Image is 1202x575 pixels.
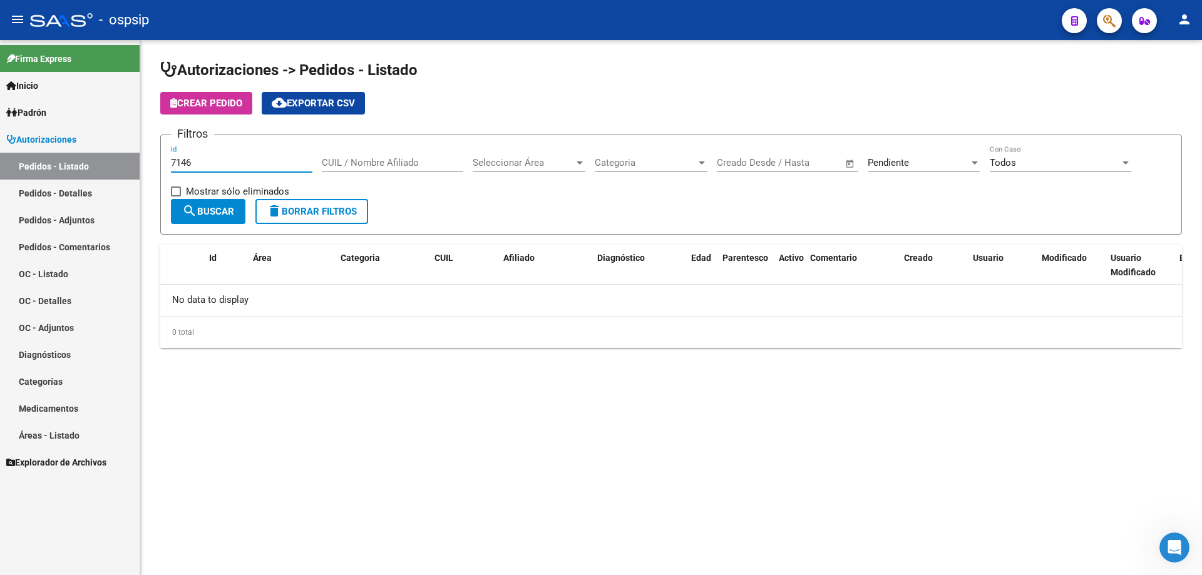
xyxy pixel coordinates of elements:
span: Id [209,253,217,263]
span: Padrón [6,106,46,120]
mat-icon: menu [10,12,25,27]
datatable-header-cell: Área [248,245,336,286]
mat-icon: delete [267,203,282,218]
span: Buscar [182,206,234,217]
span: Crear Pedido [170,98,242,109]
datatable-header-cell: Modificado [1037,245,1106,286]
input: Fecha inicio [717,157,768,168]
span: Autorizaciones -> Pedidos - Listado [160,61,418,79]
span: Modificado [1042,253,1087,263]
span: Autorizaciones [6,133,76,146]
span: Categoria [595,157,696,168]
span: Diagnóstico [597,253,645,263]
span: Creado [904,253,933,263]
span: Mostrar sólo eliminados [186,184,289,199]
datatable-header-cell: CUIL [429,245,498,286]
button: Crear Pedido [160,92,252,114]
span: Usuario Modificado [1111,253,1156,277]
datatable-header-cell: Diagnóstico [592,245,686,286]
span: Pendiente [868,157,909,168]
span: Activo [779,253,804,263]
span: Inicio [6,79,38,93]
mat-icon: search [182,203,197,218]
span: Área [253,253,272,263]
mat-icon: cloud_download [272,95,287,110]
span: Todos [990,157,1016,168]
span: Comentario [810,253,857,263]
span: Seleccionar Área [473,157,574,168]
span: Borrar Filtros [267,206,357,217]
span: Afiliado [503,253,535,263]
button: Borrar Filtros [255,199,368,224]
datatable-header-cell: Comentario [805,245,899,286]
datatable-header-cell: Usuario Modificado [1106,245,1174,286]
span: Edad [691,253,711,263]
mat-icon: person [1177,12,1192,27]
button: Buscar [171,199,245,224]
button: Exportar CSV [262,92,365,114]
datatable-header-cell: Parentesco [717,245,774,286]
iframe: Intercom live chat [1159,532,1189,562]
span: Parentesco [722,253,768,263]
div: 0 total [160,317,1182,348]
span: Explorador de Archivos [6,455,106,469]
span: Usuario [973,253,1004,263]
datatable-header-cell: Categoria [336,245,429,286]
datatable-header-cell: Creado [899,245,968,286]
datatable-header-cell: Activo [774,245,805,286]
h3: Filtros [171,125,214,143]
button: Open calendar [843,156,858,171]
span: CUIL [434,253,453,263]
span: - ospsip [99,6,149,34]
datatable-header-cell: Edad [686,245,717,286]
span: Categoria [341,253,380,263]
datatable-header-cell: Afiliado [498,245,592,286]
span: Exportar CSV [272,98,355,109]
input: Fecha fin [779,157,840,168]
datatable-header-cell: Id [204,245,248,286]
div: No data to display [160,285,1182,316]
span: Firma Express [6,52,71,66]
datatable-header-cell: Usuario [968,245,1037,286]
